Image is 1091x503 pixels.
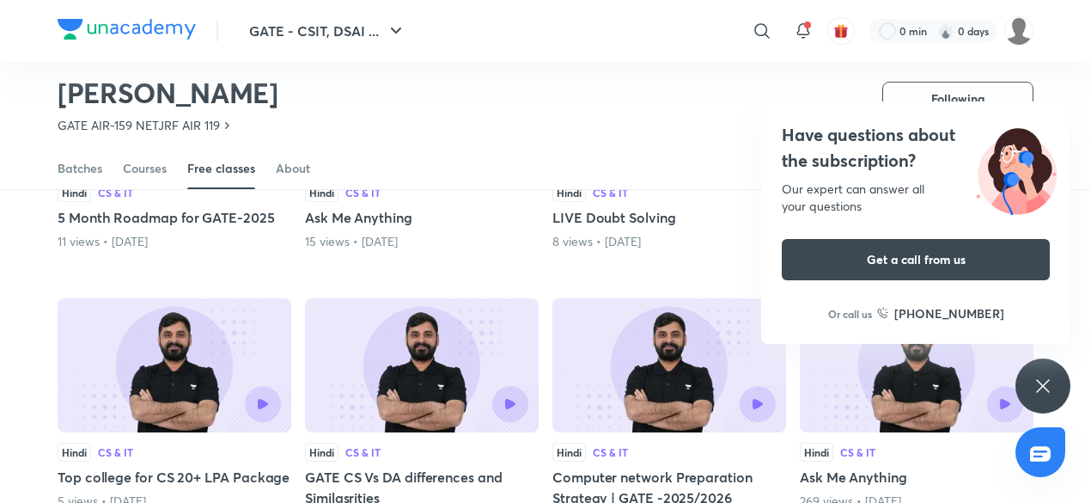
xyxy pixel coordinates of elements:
p: Or call us [828,306,872,322]
div: 11 views • 11 months ago [58,233,291,250]
a: [PHONE_NUMBER] [877,304,1004,322]
div: CS & IT [593,447,628,457]
div: Hindi [552,183,586,202]
div: 15 views • 11 months ago [305,233,539,250]
div: Free classes [187,160,255,177]
h2: [PERSON_NAME] [58,76,278,110]
div: Courses [123,160,167,177]
a: Free classes [187,148,255,189]
div: Hindi [800,443,833,462]
div: CS & IT [98,447,133,457]
div: Batches [58,160,102,177]
a: About [276,148,310,189]
div: CS & IT [345,447,381,457]
div: Hindi [305,443,338,462]
h4: Have questions about the subscription? [782,122,1050,174]
p: GATE AIR-159 NETJRF AIR 119 [58,117,220,134]
div: Hindi [58,443,91,462]
div: 8 views • 11 months ago [552,233,786,250]
a: Company Logo [58,19,196,44]
div: Hindi [552,443,586,462]
h5: 5 Month Roadmap for GATE-2025 [58,207,291,228]
div: Hindi [58,183,91,202]
a: Batches [58,148,102,189]
div: About [276,160,310,177]
div: Hindi [305,183,338,202]
div: CS & IT [345,187,381,198]
button: Following [882,82,1033,116]
h5: LIVE Doubt Solving [552,207,786,228]
button: avatar [827,17,855,45]
button: GATE - CSIT, DSAI ... [239,14,417,48]
img: Aalok kumar [1004,16,1033,46]
div: CS & IT [840,447,875,457]
img: Company Logo [58,19,196,40]
div: CS & IT [593,187,628,198]
h5: Ask Me Anything [800,467,1033,488]
img: streak [937,22,954,40]
img: ttu_illustration_new.svg [962,122,1070,215]
div: Our expert can answer all your questions [782,181,1050,215]
h5: Top college for CS 20+ LPA Package [58,467,291,488]
a: Courses [123,148,167,189]
img: avatar [833,23,849,39]
h5: Ask Me Anything [305,207,539,228]
span: Following [931,90,984,107]
div: CS & IT [98,187,133,198]
button: Get a call from us [782,239,1050,280]
h6: [PHONE_NUMBER] [894,304,1004,322]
